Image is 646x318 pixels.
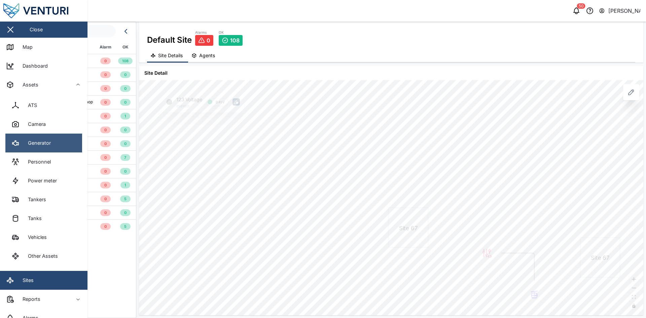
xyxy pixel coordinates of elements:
span: 0 [207,37,210,43]
span: 0 [104,223,107,229]
button: toggle interactivity [630,302,638,310]
div: [PERSON_NAME] [608,7,641,15]
div: Personnel [23,158,51,166]
span: 1 [124,113,126,119]
span: Site Details [158,53,183,58]
a: Tanks [5,209,82,228]
span: 1 [124,182,126,188]
span: 5 [124,196,127,202]
span: 0 [104,127,107,133]
button: zoom in [630,275,638,284]
div: Default Site [147,30,192,46]
button: zoom out [630,284,638,293]
div: Power meter [23,177,57,184]
a: Generator [5,134,82,152]
div: Other Assets [23,252,58,260]
span: 0 [104,58,107,64]
div: Vehicles [23,234,47,241]
a: ATS [5,96,82,115]
th: OK [115,41,136,54]
span: 0 [124,141,127,147]
a: Personnel [5,152,82,171]
div: Assets [17,81,38,89]
div: Alarms [195,30,213,35]
span: 5 [124,223,127,229]
span: Agents [199,53,215,58]
div: Reports [17,295,40,303]
button: [PERSON_NAME] [599,6,641,15]
button: fit view [630,293,638,302]
a: 0 [195,35,213,46]
span: 0 [104,210,107,216]
div: Sites [17,277,34,284]
div: Tanks [23,215,42,222]
span: 108 [230,37,240,43]
a: Tankers [5,190,82,209]
div: React Flow controls [630,275,638,310]
span: 0 [104,168,107,174]
div: Tankers [23,196,46,203]
span: 0 [104,196,107,202]
span: 0 [104,72,107,78]
span: 0 [124,85,127,92]
div: Generator [23,139,51,147]
span: 0 [104,113,107,119]
th: Alarm [96,41,115,54]
span: 0 [104,141,107,147]
span: 0 [124,210,127,216]
div: Close [30,26,43,33]
span: 7 [124,154,126,161]
div: Map [17,43,33,51]
div: Dashboard [17,62,48,70]
span: 0 [104,99,107,105]
span: 0 [124,127,127,133]
a: Vehicles [5,228,82,247]
div: Site Detail [139,66,643,80]
a: Power meter [5,171,82,190]
span: 0 [104,85,107,92]
div: 50 [577,3,585,9]
span: 0 [104,154,107,161]
a: Other Assets [5,247,82,266]
div: ATS [23,102,37,109]
div: Camera [23,120,46,128]
img: Main Logo [3,3,91,18]
span: 0 [124,168,127,174]
span: 0 [104,182,107,188]
a: Camera [5,115,82,134]
span: 0 [124,99,127,105]
div: OK [219,30,243,35]
span: 0 [124,72,127,78]
span: 108 [122,58,129,64]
